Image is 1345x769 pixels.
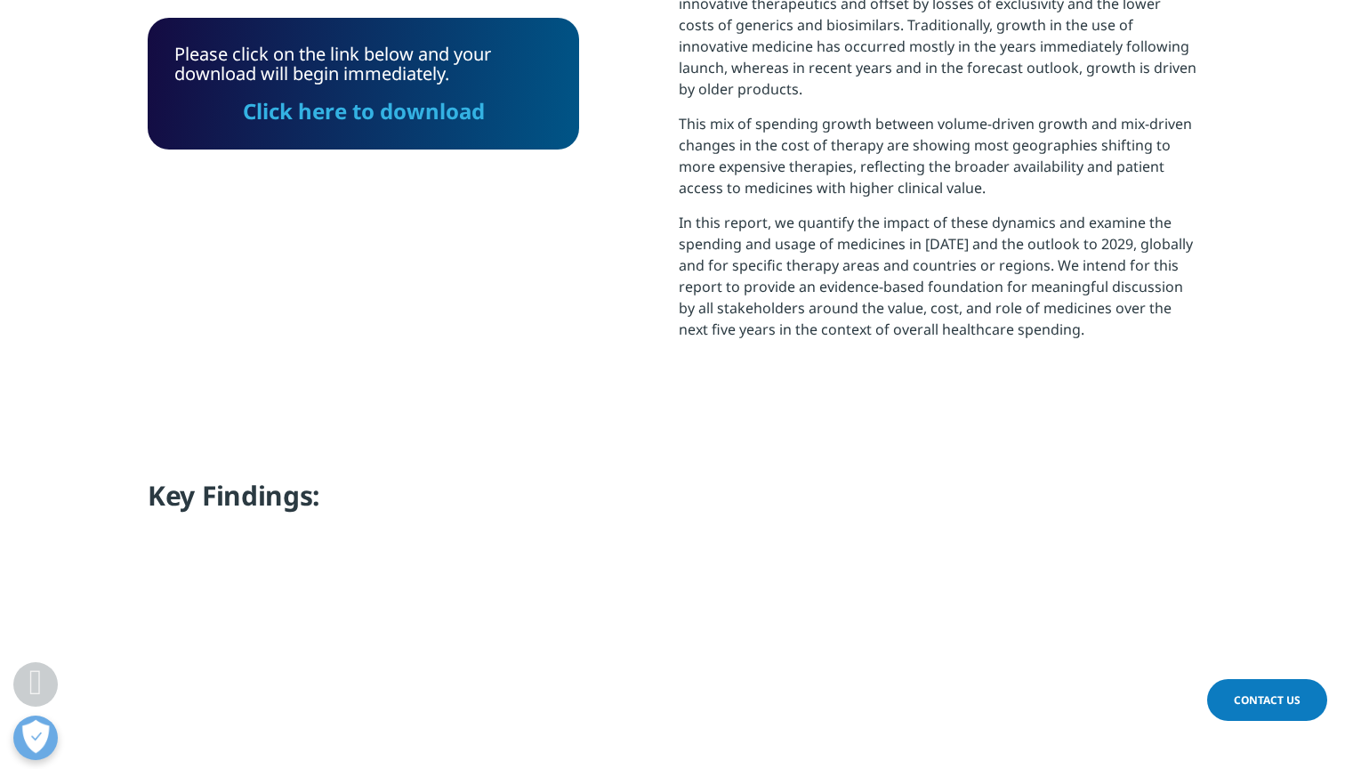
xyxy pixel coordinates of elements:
div: Please click on the link below and your download will begin immediately. [174,45,552,123]
p: This mix of spending growth between volume-driven growth and mix-driven changes in the cost of th... [679,113,1197,212]
span: Contact Us [1234,692,1301,708]
a: Contact Us [1207,679,1327,721]
button: Otwórz Preferencje [13,716,58,760]
p: In this report, we quantify the impact of these dynamics and examine the spending and usage of me... [679,212,1197,353]
a: Click here to download [243,96,485,125]
h4: Key Findings: [148,478,1197,527]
